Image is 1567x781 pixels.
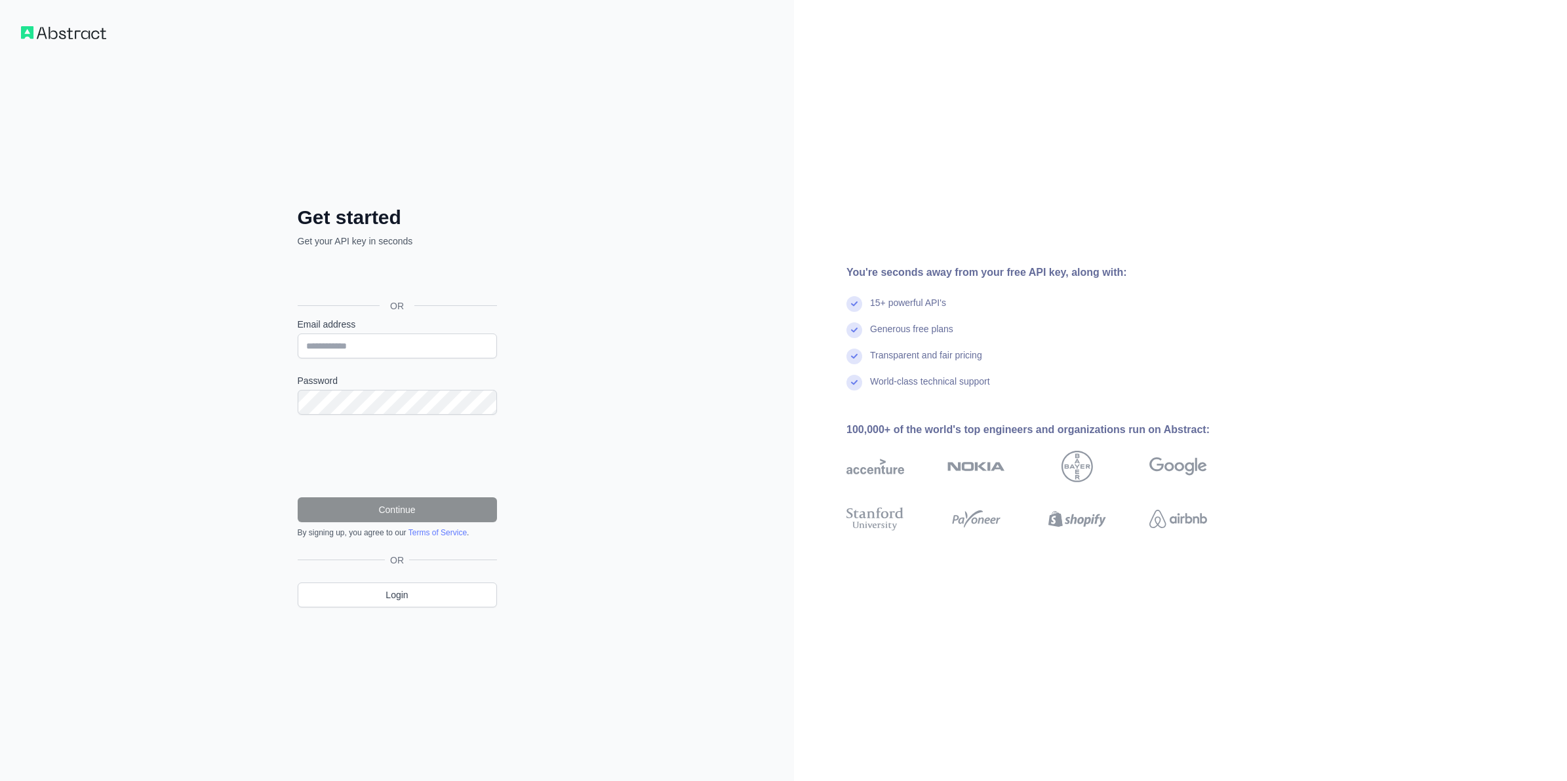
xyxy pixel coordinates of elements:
[846,375,862,390] img: check mark
[1061,451,1093,482] img: bayer
[385,554,409,567] span: OR
[846,422,1249,438] div: 100,000+ of the world's top engineers and organizations run on Abstract:
[298,235,497,248] p: Get your API key in seconds
[846,505,904,533] img: stanford university
[870,296,946,322] div: 15+ powerful API's
[21,26,106,39] img: Workflow
[846,451,904,482] img: accenture
[846,322,862,338] img: check mark
[380,299,414,313] span: OR
[870,349,982,375] div: Transparent and fair pricing
[298,430,497,482] iframe: reCAPTCHA
[291,262,501,291] iframe: Nút Đăng nhập bằng Google
[1048,505,1106,533] img: shopify
[298,374,497,387] label: Password
[298,206,497,229] h2: Get started
[846,296,862,312] img: check mark
[298,318,497,331] label: Email address
[298,527,497,538] div: By signing up, you agree to our .
[298,582,497,607] a: Login
[870,322,953,349] div: Generous free plans
[1149,451,1207,482] img: google
[846,349,862,364] img: check mark
[408,528,467,537] a: Terms of Service
[947,505,1005,533] img: payoneer
[1149,505,1207,533] img: airbnb
[947,451,1005,482] img: nokia
[846,265,1249,280] div: You're seconds away from your free API key, along with:
[298,497,497,522] button: Continue
[870,375,990,401] div: World-class technical support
